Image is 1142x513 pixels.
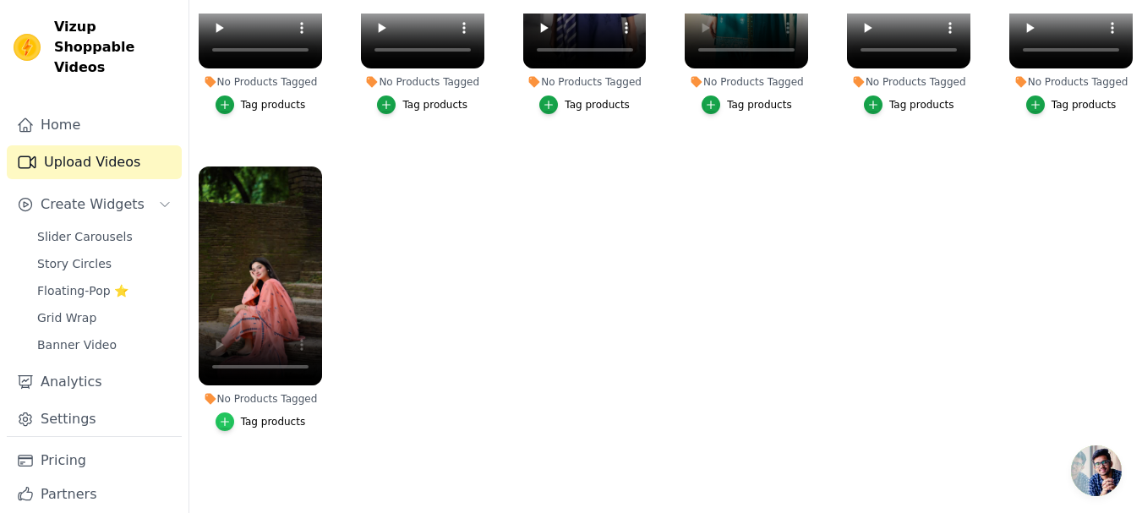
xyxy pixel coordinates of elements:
span: Floating-Pop ⭐ [37,282,128,299]
a: Floating-Pop ⭐ [27,279,182,303]
div: Tag products [1052,98,1117,112]
div: No Products Tagged [847,75,970,89]
a: Story Circles [27,252,182,276]
span: Slider Carousels [37,228,133,245]
a: Home [7,108,182,142]
a: Open chat [1071,445,1122,496]
button: Tag products [864,96,954,114]
a: Pricing [7,444,182,478]
span: Story Circles [37,255,112,272]
span: Create Widgets [41,194,145,215]
span: Vizup Shoppable Videos [54,17,175,78]
div: No Products Tagged [1009,75,1133,89]
button: Tag products [702,96,792,114]
button: Tag products [377,96,467,114]
div: No Products Tagged [361,75,484,89]
a: Settings [7,402,182,436]
div: Tag products [889,98,954,112]
button: Tag products [216,96,306,114]
a: Slider Carousels [27,225,182,248]
button: Tag products [539,96,630,114]
div: Tag products [402,98,467,112]
div: No Products Tagged [523,75,647,89]
div: Tag products [241,98,306,112]
div: Tag products [241,415,306,428]
a: Banner Video [27,333,182,357]
div: No Products Tagged [685,75,808,89]
button: Tag products [1026,96,1117,114]
img: Vizup [14,34,41,61]
button: Tag products [216,412,306,431]
a: Partners [7,478,182,511]
button: Create Widgets [7,188,182,221]
span: Banner Video [37,336,117,353]
div: No Products Tagged [199,75,322,89]
div: Tag products [727,98,792,112]
a: Grid Wrap [27,306,182,330]
div: No Products Tagged [199,392,322,406]
a: Upload Videos [7,145,182,179]
div: Tag products [565,98,630,112]
span: Grid Wrap [37,309,96,326]
a: Analytics [7,365,182,399]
